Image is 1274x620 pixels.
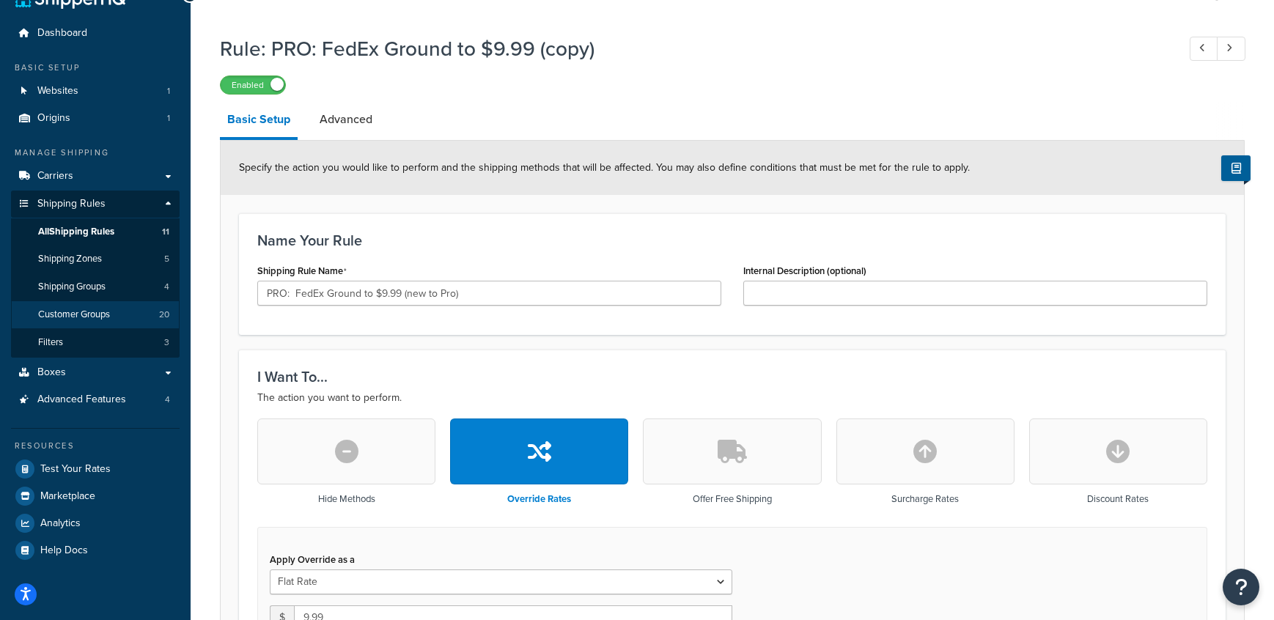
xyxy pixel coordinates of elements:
span: Boxes [37,366,66,379]
li: Shipping Rules [11,191,180,358]
li: Origins [11,105,180,132]
a: Help Docs [11,537,180,564]
span: 4 [164,281,169,293]
span: Shipping Rules [37,198,106,210]
span: All Shipping Rules [38,226,114,238]
span: Marketplace [40,490,95,503]
label: Internal Description (optional) [743,265,866,276]
h3: Offer Free Shipping [693,494,772,504]
a: Test Your Rates [11,456,180,482]
button: Open Resource Center [1223,569,1259,605]
a: Next Record [1217,37,1245,61]
label: Apply Override as a [270,554,355,565]
li: Customer Groups [11,301,180,328]
a: Basic Setup [220,102,298,140]
span: Specify the action you would like to perform and the shipping methods that will be affected. You ... [239,160,970,175]
h1: Rule: PRO: FedEx Ground to $9.99 (copy) [220,34,1163,63]
span: 1 [167,112,170,125]
h3: Override Rates [507,494,571,504]
a: Advanced [312,102,380,137]
span: 3 [164,336,169,349]
h3: I Want To... [257,369,1207,385]
a: Origins1 [11,105,180,132]
span: Customer Groups [38,309,110,321]
li: Shipping Zones [11,246,180,273]
a: Advanced Features4 [11,386,180,413]
span: 11 [162,226,169,238]
span: 4 [165,394,170,406]
a: Carriers [11,163,180,190]
a: Previous Record [1190,37,1218,61]
span: Analytics [40,517,81,530]
span: 5 [164,253,169,265]
label: Enabled [221,76,285,94]
span: Shipping Groups [38,281,106,293]
a: Shipping Rules [11,191,180,218]
span: 1 [167,85,170,97]
a: Dashboard [11,20,180,47]
li: Filters [11,329,180,356]
span: Advanced Features [37,394,126,406]
li: Websites [11,78,180,105]
div: Basic Setup [11,62,180,74]
a: AllShipping Rules11 [11,218,180,246]
a: Filters3 [11,329,180,356]
span: Test Your Rates [40,463,111,476]
a: Websites1 [11,78,180,105]
span: Dashboard [37,27,87,40]
label: Shipping Rule Name [257,265,347,277]
a: Marketplace [11,483,180,509]
span: 20 [159,309,169,321]
li: Shipping Groups [11,273,180,300]
a: Customer Groups20 [11,301,180,328]
p: The action you want to perform. [257,389,1207,407]
span: Origins [37,112,70,125]
button: Show Help Docs [1221,155,1251,181]
div: Resources [11,440,180,452]
h3: Discount Rates [1087,494,1149,504]
span: Carriers [37,170,73,182]
a: Boxes [11,359,180,386]
span: Filters [38,336,63,349]
h3: Hide Methods [318,494,375,504]
div: Manage Shipping [11,147,180,159]
a: Shipping Zones5 [11,246,180,273]
span: Help Docs [40,545,88,557]
span: Shipping Zones [38,253,102,265]
li: Advanced Features [11,386,180,413]
span: Websites [37,85,78,97]
a: Shipping Groups4 [11,273,180,300]
h3: Name Your Rule [257,232,1207,248]
a: Analytics [11,510,180,536]
h3: Surcharge Rates [891,494,959,504]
